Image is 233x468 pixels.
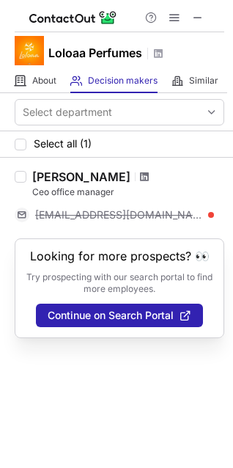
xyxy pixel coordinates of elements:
span: Continue on Search Portal [48,310,174,321]
span: Select all (1) [34,138,92,150]
span: [EMAIL_ADDRESS][DOMAIN_NAME] [35,208,203,222]
header: Looking for more prospects? 👀 [30,249,210,263]
img: fa4c77fcdd7fa757537624e3bb32ab11 [15,36,44,65]
h1: Loloaa Perfumes [48,44,142,62]
p: Try prospecting with our search portal to find more employees. [26,271,213,295]
span: Similar [189,75,218,87]
div: Select department [23,105,112,120]
span: About [32,75,56,87]
img: ContactOut v5.3.10 [29,9,117,26]
span: Decision makers [88,75,158,87]
button: Continue on Search Portal [36,304,203,327]
div: Ceo office manager [32,186,224,199]
div: [PERSON_NAME] [32,169,130,184]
